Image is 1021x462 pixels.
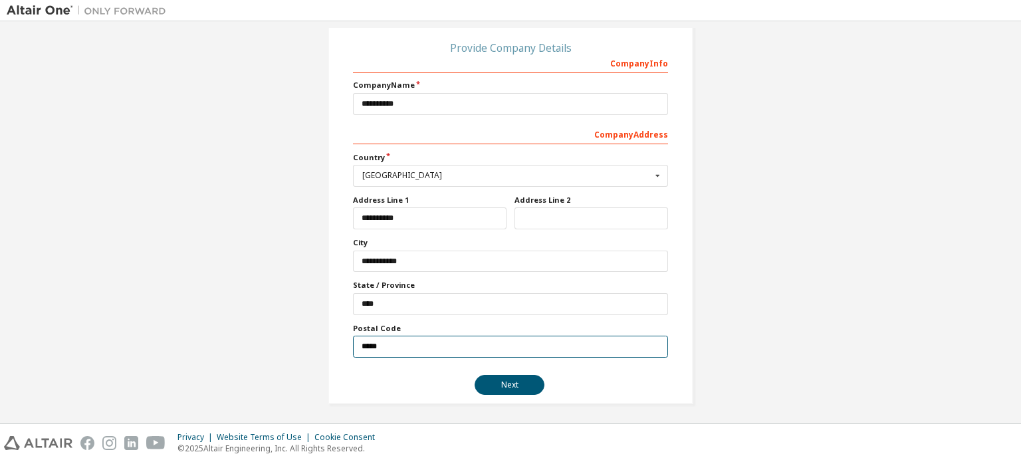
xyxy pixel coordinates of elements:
label: State / Province [353,280,668,290]
button: Next [475,375,544,395]
div: Company Address [353,123,668,144]
label: City [353,237,668,248]
div: [GEOGRAPHIC_DATA] [362,172,651,179]
label: Address Line 1 [353,195,507,205]
img: instagram.svg [102,436,116,450]
label: Country [353,152,668,163]
img: altair_logo.svg [4,436,72,450]
img: youtube.svg [146,436,166,450]
img: Altair One [7,4,173,17]
div: Privacy [177,432,217,443]
p: © 2025 Altair Engineering, Inc. All Rights Reserved. [177,443,383,454]
div: Provide Company Details [353,44,668,52]
div: Cookie Consent [314,432,383,443]
img: facebook.svg [80,436,94,450]
div: Company Info [353,52,668,73]
label: Address Line 2 [514,195,668,205]
div: Website Terms of Use [217,432,314,443]
label: Company Name [353,80,668,90]
img: linkedin.svg [124,436,138,450]
label: Postal Code [353,323,668,334]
